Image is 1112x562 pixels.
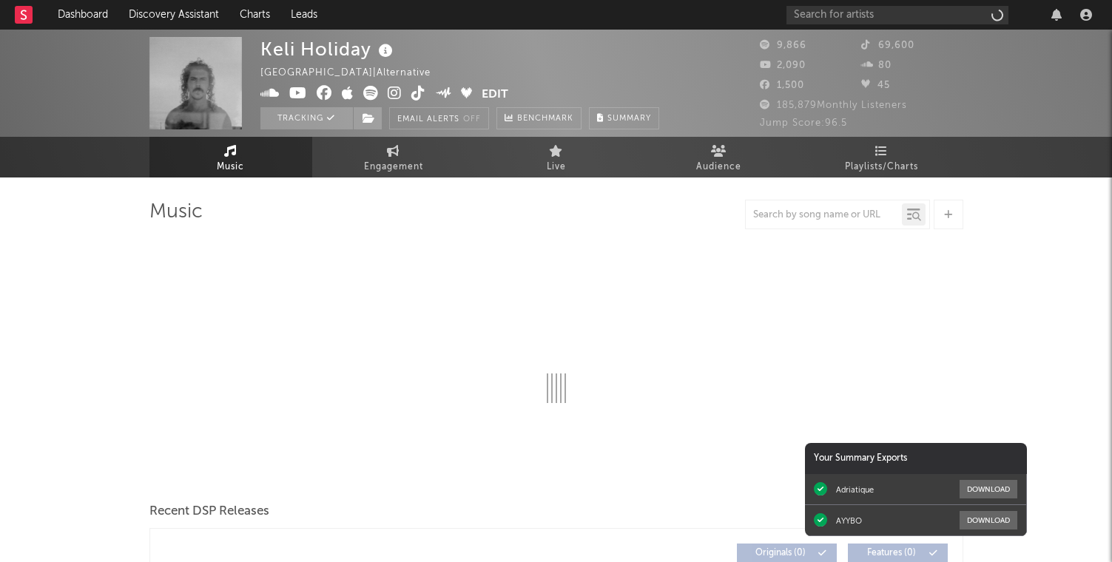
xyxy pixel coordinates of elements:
[496,107,582,129] a: Benchmark
[260,37,397,61] div: Keli Holiday
[861,81,890,90] span: 45
[760,118,847,128] span: Jump Score: 96.5
[475,137,638,177] a: Live
[760,101,907,110] span: 185,879 Monthly Listeners
[607,115,651,123] span: Summary
[260,107,353,129] button: Tracking
[463,115,481,123] em: Off
[805,443,1027,474] div: Your Summary Exports
[638,137,801,177] a: Audience
[861,41,914,50] span: 69,600
[547,158,566,176] span: Live
[149,503,269,521] span: Recent DSP Releases
[836,515,862,526] div: AYYBO
[845,158,918,176] span: Playlists/Charts
[149,137,312,177] a: Music
[312,137,475,177] a: Engagement
[760,81,804,90] span: 1,500
[482,86,508,104] button: Edit
[857,549,926,558] span: Features ( 0 )
[260,64,448,82] div: [GEOGRAPHIC_DATA] | Alternative
[836,484,874,495] div: Adriatique
[517,110,573,128] span: Benchmark
[960,511,1017,529] button: Download
[960,480,1017,498] button: Download
[760,61,806,70] span: 2,090
[696,158,741,176] span: Audience
[364,158,423,176] span: Engagement
[760,41,806,50] span: 9,866
[747,549,815,558] span: Originals ( 0 )
[217,158,244,176] span: Music
[801,137,963,177] a: Playlists/Charts
[861,61,892,70] span: 80
[746,209,902,221] input: Search by song name or URL
[389,107,489,129] button: Email AlertsOff
[589,107,659,129] button: Summary
[786,6,1008,24] input: Search for artists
